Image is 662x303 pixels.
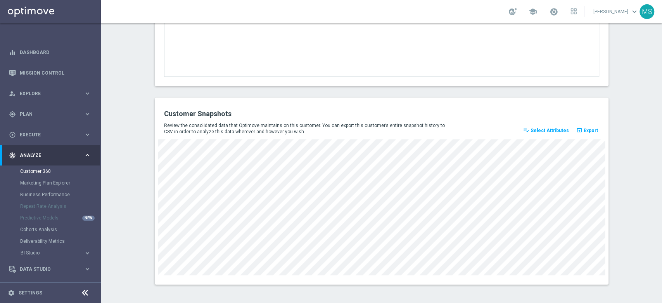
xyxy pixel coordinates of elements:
i: settings [8,289,15,296]
span: Explore [20,91,84,96]
span: Select Attributes [531,128,569,133]
button: BI Studio keyboard_arrow_right [20,250,92,256]
a: Marketing Plan Explorer [20,180,81,186]
div: Execute [9,131,84,138]
button: gps_fixed Plan keyboard_arrow_right [9,111,92,117]
span: Execute [20,132,84,137]
span: Plan [20,112,84,117]
button: track_changes Analyze keyboard_arrow_right [9,152,92,158]
div: Mission Control [9,63,91,83]
span: Data Studio [20,267,84,272]
i: play_circle_outline [9,131,16,138]
a: Business Performance [20,192,81,198]
i: keyboard_arrow_right [84,90,91,97]
div: Optibot [9,279,91,300]
div: Predictive Models [20,212,100,224]
i: keyboard_arrow_right [84,151,91,159]
span: Export [584,128,598,133]
div: MS [640,4,654,19]
i: playlist_add_check [523,127,529,133]
a: Optibot [20,279,81,300]
i: person_search [9,90,16,97]
p: Review the consolidated data that Optimove maintains on this customer. You can export this custom... [164,122,450,135]
i: keyboard_arrow_right [84,131,91,138]
button: Mission Control [9,70,92,76]
a: Deliverability Metrics [20,238,81,244]
a: Dashboard [20,42,91,63]
div: Deliverability Metrics [20,235,100,247]
button: play_circle_outline Execute keyboard_arrow_right [9,132,92,138]
span: BI Studio [21,251,76,255]
a: Customer 360 [20,168,81,174]
div: Marketing Plan Explorer [20,177,100,189]
a: Cohorts Analysis [20,226,81,233]
span: Analyze [20,153,84,158]
h2: Customer Snapshots [164,109,376,118]
div: Analyze [9,152,84,159]
div: BI Studio [20,247,100,259]
i: equalizer [9,49,16,56]
button: playlist_add_check Select Attributes [522,125,570,136]
button: Data Studio keyboard_arrow_right [9,266,92,272]
div: Plan [9,111,84,118]
div: Customer 360 [20,165,100,177]
i: track_changes [9,152,16,159]
div: Explore [9,90,84,97]
div: Business Performance [20,189,100,200]
button: open_in_browser Export [575,125,599,136]
div: Repeat Rate Analysis [20,200,100,212]
i: keyboard_arrow_right [84,265,91,273]
i: keyboard_arrow_right [84,249,91,257]
span: keyboard_arrow_down [630,7,639,16]
span: school [529,7,537,16]
i: gps_fixed [9,111,16,118]
a: Mission Control [20,63,91,83]
div: BI Studio [21,251,84,255]
i: open_in_browser [576,127,582,133]
button: person_search Explore keyboard_arrow_right [9,91,92,97]
div: Cohorts Analysis [20,224,100,235]
div: NEW [82,216,95,221]
a: [PERSON_NAME]keyboard_arrow_down [593,6,640,17]
a: Settings [19,291,42,295]
div: Dashboard [9,42,91,63]
button: equalizer Dashboard [9,49,92,56]
div: Data Studio [9,266,84,273]
i: keyboard_arrow_right [84,110,91,118]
